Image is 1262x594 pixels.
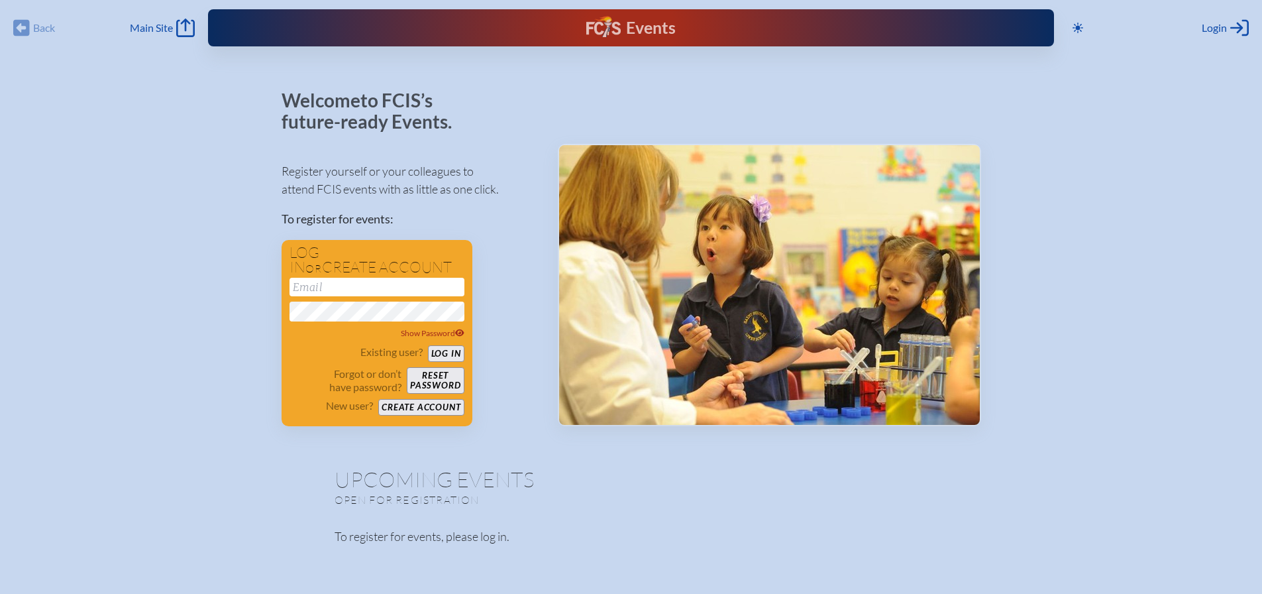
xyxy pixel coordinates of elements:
button: Create account [378,399,464,416]
button: Log in [428,345,464,362]
input: Email [289,278,464,296]
p: Register yourself or your colleagues to attend FCIS events with as little as one click. [282,162,537,198]
span: or [305,262,322,275]
div: FCIS Events — Future ready [441,16,821,40]
p: Existing user? [360,345,423,359]
img: Events [559,145,980,425]
span: Login [1202,21,1227,34]
p: Forgot or don’t have password? [289,367,402,394]
a: Main Site [130,19,195,37]
p: Open for registration [335,493,684,506]
p: To register for events: [282,210,537,228]
h1: Upcoming Events [335,469,928,490]
span: Show Password [401,328,464,338]
p: Welcome to FCIS’s future-ready Events. [282,90,467,132]
h1: Log in create account [289,245,464,275]
button: Resetpassword [407,367,464,394]
p: To register for events, please log in. [335,528,928,546]
span: Main Site [130,21,173,34]
p: New user? [326,399,373,412]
